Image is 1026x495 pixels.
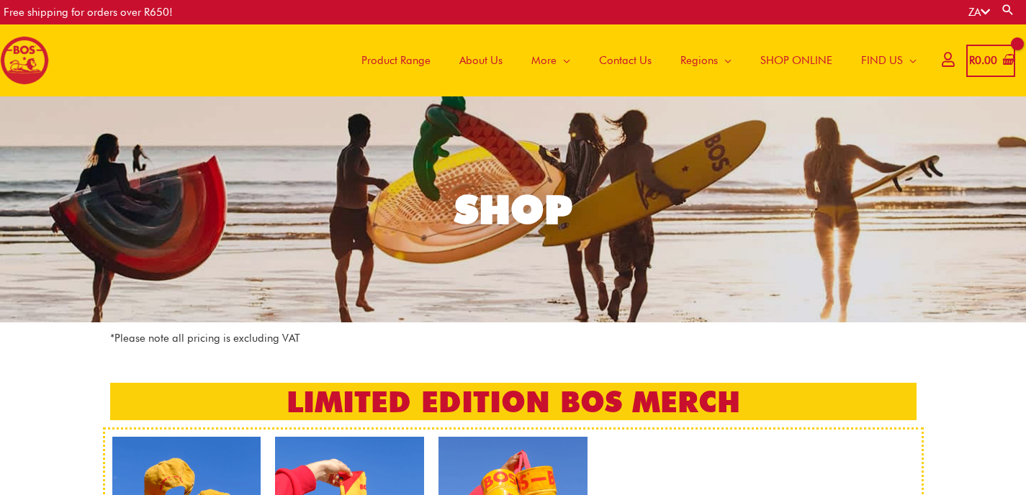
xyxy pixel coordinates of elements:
[680,39,718,82] span: Regions
[969,54,975,67] span: R
[531,39,557,82] span: More
[599,39,652,82] span: Contact Us
[110,330,917,348] p: *Please note all pricing is excluding VAT
[361,39,431,82] span: Product Range
[459,39,503,82] span: About Us
[861,39,903,82] span: FIND US
[110,383,917,420] h2: LIMITED EDITION BOS MERCH
[969,54,997,67] bdi: 0.00
[746,24,847,96] a: SHOP ONLINE
[1001,3,1015,17] a: Search button
[968,6,990,19] a: ZA
[585,24,666,96] a: Contact Us
[445,24,517,96] a: About Us
[454,190,572,230] div: SHOP
[966,45,1015,77] a: View Shopping Cart, empty
[666,24,746,96] a: Regions
[336,24,931,96] nav: Site Navigation
[347,24,445,96] a: Product Range
[517,24,585,96] a: More
[760,39,832,82] span: SHOP ONLINE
